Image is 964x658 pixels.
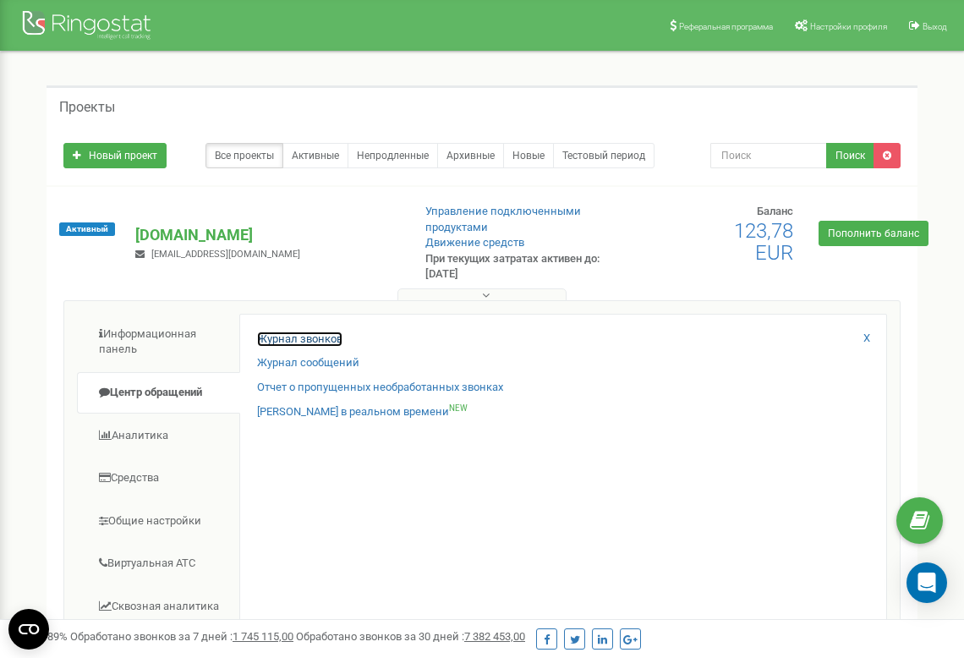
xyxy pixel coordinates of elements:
[710,143,827,168] input: Поиск
[63,143,167,168] a: Новый проект
[135,224,397,246] p: [DOMAIN_NAME]
[70,630,293,643] span: Обработано звонков за 7 дней :
[425,251,616,282] p: При текущих затратах активен до: [DATE]
[757,205,793,217] span: Баланс
[679,22,773,31] span: Реферальная программа
[77,501,240,542] a: Общие настройки
[205,143,283,168] a: Все проекты
[257,404,468,420] a: [PERSON_NAME] в реальном времениNEW
[923,22,947,31] span: Выход
[437,143,504,168] a: Архивные
[77,415,240,457] a: Аналитика
[77,586,240,628] a: Сквозная аналитика
[425,205,581,233] a: Управление подключенными продуктами
[863,331,870,347] a: X
[819,221,928,246] a: Пополнить баланс
[77,314,240,370] a: Информационная панель
[77,458,240,499] a: Средства
[810,22,887,31] span: Настройки профиля
[77,543,240,584] a: Виртуальная АТС
[503,143,554,168] a: Новые
[59,100,115,115] h5: Проекты
[77,372,240,414] a: Центр обращений
[906,562,947,603] div: Open Intercom Messenger
[8,609,49,650] button: Open CMP widget
[348,143,438,168] a: Непродленные
[464,630,525,643] u: 7 382 453,00
[257,355,359,371] a: Журнал сообщений
[425,236,524,249] a: Движение средств
[233,630,293,643] u: 1 745 115,00
[257,380,503,396] a: Отчет о пропущенных необработанных звонках
[282,143,348,168] a: Активные
[734,219,793,265] span: 123,78 EUR
[449,403,468,413] sup: NEW
[296,630,525,643] span: Обработано звонков за 30 дней :
[553,143,655,168] a: Тестовый период
[151,249,300,260] span: [EMAIL_ADDRESS][DOMAIN_NAME]
[59,222,115,236] span: Активный
[826,143,874,168] button: Поиск
[257,332,342,348] a: Журнал звонков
